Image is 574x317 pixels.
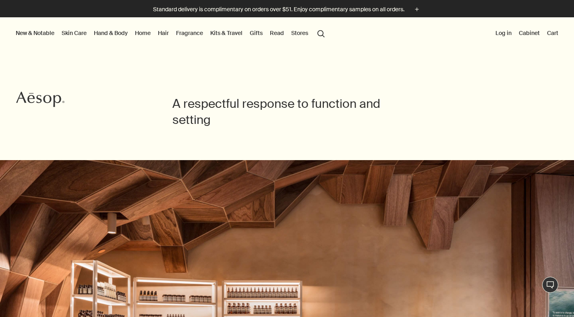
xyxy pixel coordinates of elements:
nav: supplementary [494,17,560,49]
button: Cart [545,28,560,38]
button: Standard delivery is complimentary on orders over $51. Enjoy complimentary samples on all orders. [153,5,421,14]
a: Hand & Body [92,28,129,38]
a: Hair [156,28,170,38]
button: Stores [290,28,310,38]
button: Live Assistance [542,277,558,293]
button: Open search [314,25,328,41]
button: New & Notable [14,28,56,38]
button: Log in [494,28,513,38]
svg: Aesop [16,91,64,107]
h1: A respectful response to function and setting [172,96,402,128]
a: Skin Care [60,28,88,38]
a: Gifts [248,28,264,38]
a: Home [133,28,152,38]
p: Standard delivery is complimentary on orders over $51. Enjoy complimentary samples on all orders. [153,5,404,14]
nav: primary [14,17,328,49]
a: Fragrance [174,28,205,38]
a: Aesop [14,89,66,111]
a: Kits & Travel [209,28,244,38]
a: Read [268,28,286,38]
a: Cabinet [517,28,541,38]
